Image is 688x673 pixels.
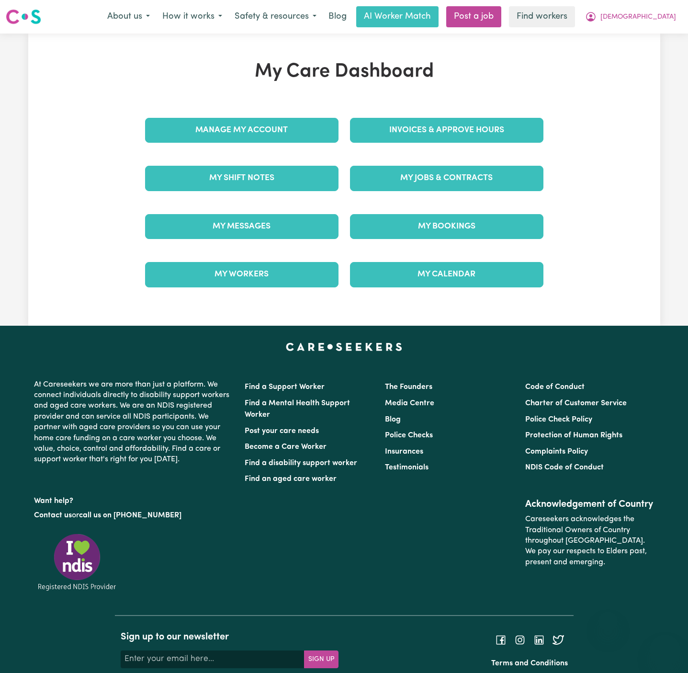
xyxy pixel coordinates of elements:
[304,650,338,668] button: Subscribe
[34,492,233,506] p: Want help?
[579,7,682,27] button: My Account
[525,383,585,391] a: Code of Conduct
[525,510,654,571] p: Careseekers acknowledges the Traditional Owners of Country throughout [GEOGRAPHIC_DATA]. We pay o...
[34,376,233,469] p: At Careseekers we are more than just a platform. We connect individuals directly to disability su...
[34,532,120,592] img: Registered NDIS provider
[6,6,41,28] a: Careseekers logo
[356,6,439,27] a: AI Worker Match
[350,118,543,143] a: Invoices & Approve Hours
[385,432,433,439] a: Police Checks
[533,636,545,643] a: Follow Careseekers on LinkedIn
[245,443,327,451] a: Become a Care Worker
[245,399,350,419] a: Find a Mental Health Support Worker
[525,464,604,471] a: NDIS Code of Conduct
[245,383,325,391] a: Find a Support Worker
[139,60,549,83] h1: My Care Dashboard
[350,262,543,287] a: My Calendar
[385,464,429,471] a: Testimonials
[525,432,622,439] a: Protection of Human Rights
[145,166,338,191] a: My Shift Notes
[145,118,338,143] a: Manage My Account
[101,7,156,27] button: About us
[245,459,357,467] a: Find a disability support worker
[525,499,654,510] h2: Acknowledgement of Country
[650,635,680,665] iframe: Button to launch messaging window
[495,636,507,643] a: Follow Careseekers on Facebook
[525,448,588,456] a: Complaints Policy
[245,427,319,435] a: Post your care needs
[600,12,676,23] span: [DEMOGRAPHIC_DATA]
[323,6,352,27] a: Blog
[446,6,501,27] a: Post a job
[156,7,228,27] button: How it works
[145,214,338,239] a: My Messages
[34,506,233,525] p: or
[121,650,305,668] input: Enter your email here...
[228,7,323,27] button: Safety & resources
[525,399,627,407] a: Charter of Customer Service
[385,416,401,423] a: Blog
[350,166,543,191] a: My Jobs & Contracts
[350,214,543,239] a: My Bookings
[245,475,337,483] a: Find an aged care worker
[286,343,402,351] a: Careseekers home page
[385,383,432,391] a: The Founders
[385,399,434,407] a: Media Centre
[514,636,526,643] a: Follow Careseekers on Instagram
[6,8,41,25] img: Careseekers logo
[385,448,423,456] a: Insurances
[145,262,338,287] a: My Workers
[34,512,72,519] a: Contact us
[598,612,618,631] iframe: Close message
[509,6,575,27] a: Find workers
[79,512,181,519] a: call us on [PHONE_NUMBER]
[121,631,338,643] h2: Sign up to our newsletter
[525,416,592,423] a: Police Check Policy
[491,660,568,667] a: Terms and Conditions
[553,636,564,643] a: Follow Careseekers on Twitter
